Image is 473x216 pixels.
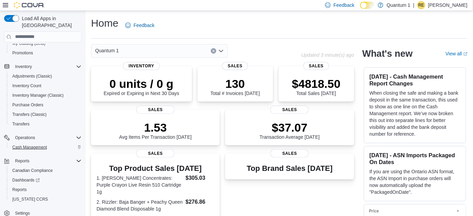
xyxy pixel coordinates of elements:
[7,185,84,194] button: Reports
[260,121,320,134] p: $37.07
[91,16,118,30] h1: Home
[211,48,216,54] button: Clear input
[7,71,84,81] button: Adjustments (Classic)
[10,166,81,175] span: Canadian Compliance
[218,48,224,54] button: Open list of options
[428,1,468,9] p: [PERSON_NAME]
[12,145,47,150] span: Cash Management
[97,199,183,212] dt: 2. Rizzler: Baja Banger + Peachy Queen Diamond Blend Disposable 1g
[210,77,260,91] p: 130
[12,112,47,117] span: Transfers (Classic)
[292,77,341,91] p: $4818.50
[10,39,81,48] span: My Catalog (Beta)
[12,168,53,173] span: Canadian Compliance
[104,77,179,91] p: 0 units / 0 g
[7,194,84,204] button: [US_STATE] CCRS
[10,186,81,194] span: Reports
[1,133,84,143] button: Operations
[10,176,81,184] span: Dashboards
[304,62,329,70] span: Sales
[14,2,44,9] img: Cova
[186,198,214,206] dd: $276.86
[370,73,460,87] h3: [DATE] - Cash Management Report Changes
[95,46,119,55] span: Quantum 1
[136,149,175,158] span: Sales
[10,176,42,184] a: Dashboards
[417,1,425,9] div: Robynne Edwards
[186,174,214,182] dd: $305.03
[12,83,41,89] span: Inventory Count
[12,73,52,79] span: Adjustments (Classic)
[260,121,320,140] div: Transaction Average [DATE]
[10,120,32,128] a: Transfers
[10,195,81,203] span: Washington CCRS
[362,48,413,59] h2: What's new
[12,41,46,46] span: My Catalog (Beta)
[7,100,84,110] button: Purchase Orders
[247,164,333,173] h3: Top Brand Sales [DATE]
[119,121,192,140] div: Avg Items Per Transaction [DATE]
[270,106,309,114] span: Sales
[10,195,51,203] a: [US_STATE] CCRS
[10,186,29,194] a: Reports
[270,149,309,158] span: Sales
[12,134,38,142] button: Operations
[10,110,49,119] a: Transfers (Classic)
[123,18,157,32] a: Feedback
[104,77,179,96] div: Expired or Expiring in Next 30 Days
[10,49,81,57] span: Promotions
[12,157,81,165] span: Reports
[119,121,192,134] p: 1.53
[292,77,341,96] div: Total Sales [DATE]
[12,63,35,71] button: Inventory
[7,166,84,175] button: Canadian Compliance
[12,177,40,183] span: Dashboards
[370,90,460,137] p: When closing the safe and making a bank deposit in the same transaction, this used to show as one...
[136,106,175,114] span: Sales
[222,62,248,70] span: Sales
[15,211,30,216] span: Settings
[12,197,48,202] span: [US_STATE] CCRS
[446,51,468,56] a: View allExternal link
[10,39,48,48] a: My Catalog (Beta)
[7,81,84,91] button: Inventory Count
[97,164,214,173] h3: Top Product Sales [DATE]
[463,52,468,56] svg: External link
[370,152,460,165] h3: [DATE] - ASN Imports Packaged On Dates
[12,102,43,108] span: Purchase Orders
[97,175,183,195] dt: 1. [PERSON_NAME] Concentrates: Purple Crayon Live Resin 510 Cartridge 1g
[7,119,84,129] button: Transfers
[301,52,354,58] p: Updated 3 minute(s) ago
[7,39,84,48] button: My Catalog (Beta)
[7,143,84,152] button: Cash Management
[10,49,36,57] a: Promotions
[12,187,27,192] span: Reports
[10,72,55,80] a: Adjustments (Classic)
[12,121,29,127] span: Transfers
[10,143,50,151] a: Cash Management
[7,91,84,100] button: Inventory Manager (Classic)
[333,2,354,9] span: Feedback
[15,158,29,164] span: Reports
[10,91,66,99] a: Inventory Manager (Classic)
[1,62,84,71] button: Inventory
[360,2,374,9] input: Dark Mode
[7,175,84,185] a: Dashboards
[419,1,424,9] span: RE
[12,157,32,165] button: Reports
[10,72,81,80] span: Adjustments (Classic)
[12,93,64,98] span: Inventory Manager (Classic)
[123,62,160,70] span: Inventory
[413,1,414,9] p: |
[12,134,81,142] span: Operations
[10,91,81,99] span: Inventory Manager (Classic)
[10,82,44,90] a: Inventory Count
[1,156,84,166] button: Reports
[387,1,410,9] p: Quantum 1
[10,110,81,119] span: Transfers (Classic)
[19,15,81,29] span: Load All Apps in [GEOGRAPHIC_DATA]
[12,63,81,71] span: Inventory
[12,50,33,56] span: Promotions
[133,22,154,29] span: Feedback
